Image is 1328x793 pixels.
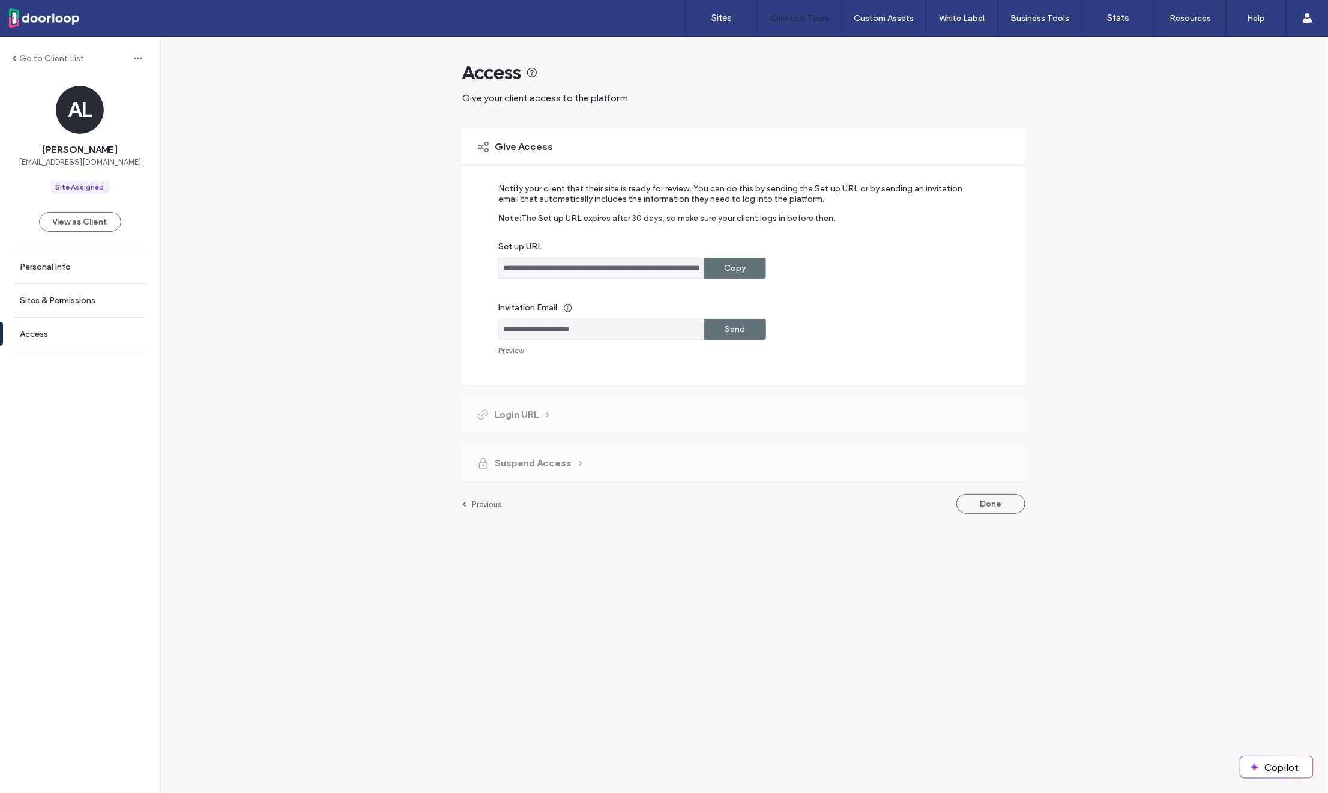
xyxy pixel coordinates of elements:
[498,297,973,319] label: Invitation Email
[854,13,914,23] label: Custom Assets
[56,86,104,134] div: AL
[495,140,553,154] span: Give Access
[495,457,572,470] span: Suspend Access
[1240,756,1313,778] button: Copilot
[770,13,830,23] label: Clients & Team
[725,257,746,279] label: Copy
[462,61,521,85] span: Access
[462,499,502,509] a: Previous
[940,13,985,23] label: White Label
[39,212,121,232] button: View as Client
[1011,13,1070,23] label: Business Tools
[42,143,118,157] span: [PERSON_NAME]
[462,92,630,104] span: Give your client access to the platform.
[498,241,973,258] label: Set up URL
[20,295,95,306] label: Sites & Permissions
[20,262,71,272] label: Personal Info
[56,182,104,193] div: Site Assigned
[956,494,1025,514] button: Done
[19,53,84,64] label: Go to Client List
[495,408,539,421] span: Login URL
[1170,13,1211,23] label: Resources
[1107,13,1129,23] label: Stats
[1248,13,1266,23] label: Help
[20,329,48,339] label: Access
[498,346,524,355] div: Preview
[28,8,52,19] span: Help
[472,500,502,509] label: Previous
[712,13,732,23] label: Sites
[498,213,521,241] label: Note:
[725,318,746,340] label: Send
[521,213,836,241] label: The Set up URL expires after 30 days, so make sure your client logs in before then.
[498,184,973,213] label: Notify your client that their site is ready for review. You can do this by sending the Set up URL...
[19,157,141,169] span: [EMAIL_ADDRESS][DOMAIN_NAME]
